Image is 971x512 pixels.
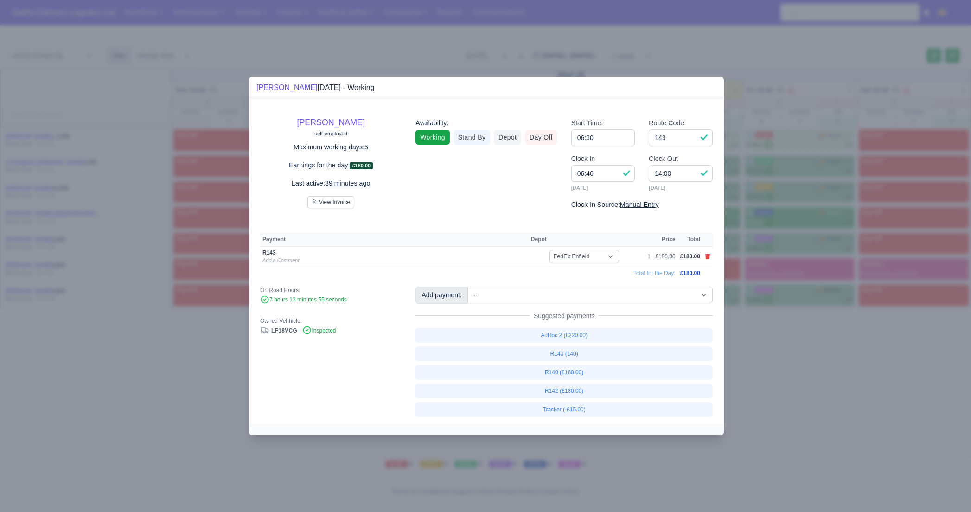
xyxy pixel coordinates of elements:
p: Earnings for the day: [260,160,402,171]
td: £180.00 [653,246,677,267]
p: Last active: [260,178,402,189]
a: Tracker (-£15.00) [415,402,713,417]
button: View Invoice [307,196,354,208]
a: [PERSON_NAME] [256,83,318,91]
u: Manual Entry [620,201,659,208]
span: Total for the Day: [633,270,676,276]
p: Maximum working days: [260,142,402,153]
a: [PERSON_NAME] [297,118,365,127]
div: Availability: [415,118,557,128]
span: £180.00 [680,253,700,260]
span: Inspected [302,327,336,334]
th: Total [678,232,703,246]
div: 1 [648,253,651,260]
small: [DATE] [649,184,713,192]
a: Day Off [525,130,557,145]
div: On Road Hours: [260,287,402,294]
th: Depot [529,232,645,246]
th: Price [653,232,677,246]
a: AdHoc 2 (£220.00) [415,328,713,343]
label: Clock Out [649,154,678,164]
label: Route Code: [649,118,686,128]
span: £180.00 [680,270,700,276]
div: Add payment: [415,287,467,303]
span: £180.00 [350,162,373,169]
small: self-employed [314,131,347,136]
span: Suggested payments [530,311,599,320]
div: [DATE] - Working [256,82,375,93]
div: Owned Vehhicle: [260,317,402,325]
a: R140 (140) [415,346,713,361]
label: Start Time: [571,118,603,128]
div: Clock-In Source: [571,199,713,210]
a: Add a Comment [262,257,299,263]
a: Stand By [454,130,490,145]
u: 39 minutes ago [325,179,370,187]
a: Working [415,130,449,145]
u: 5 [364,143,368,151]
iframe: Chat Widget [805,405,971,512]
a: LF18VCG [260,327,297,334]
th: Payment [260,232,529,246]
div: R143 [262,249,471,256]
div: 7 hours 13 minutes 55 seconds [260,296,402,304]
small: [DATE] [571,184,635,192]
a: Depot [494,130,521,145]
label: Clock In [571,154,595,164]
a: R142 (£180.00) [415,384,713,398]
a: R140 (£180.00) [415,365,713,380]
